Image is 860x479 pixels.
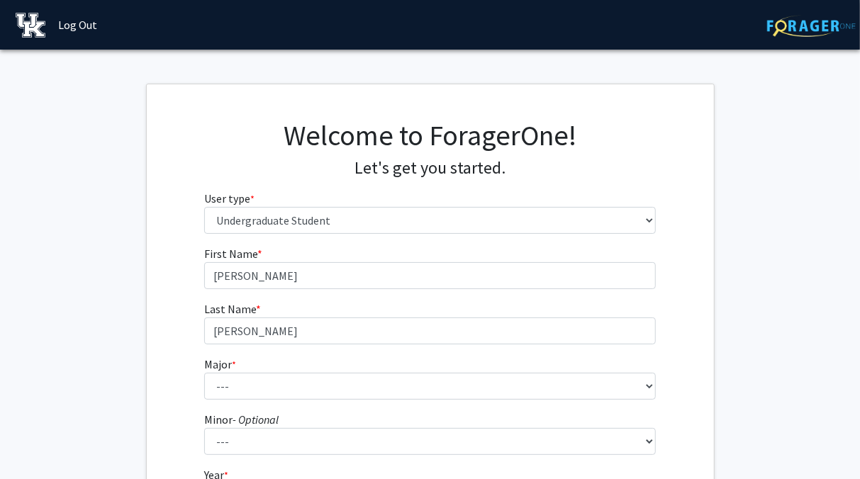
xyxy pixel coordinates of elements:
img: ForagerOne Logo [767,15,856,37]
iframe: Chat [11,415,60,468]
i: - Optional [233,412,279,427]
h1: Welcome to ForagerOne! [204,118,656,152]
label: User type [204,190,255,207]
img: University of Kentucky Logo [16,13,46,38]
label: Minor [204,411,279,428]
span: Last Name [204,302,256,316]
h4: Let's get you started. [204,158,656,179]
label: Major [204,356,236,373]
span: First Name [204,247,257,261]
